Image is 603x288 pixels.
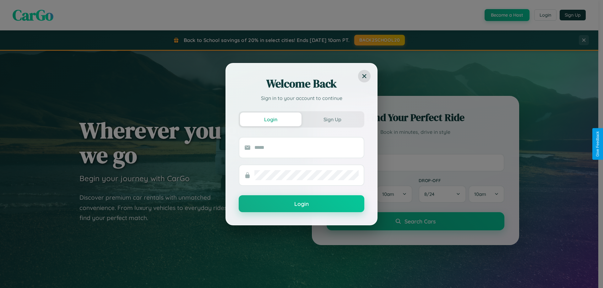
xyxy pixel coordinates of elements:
[301,113,363,126] button: Sign Up
[595,131,600,157] div: Give Feedback
[239,76,364,91] h2: Welcome Back
[239,195,364,212] button: Login
[239,94,364,102] p: Sign in to your account to continue
[240,113,301,126] button: Login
